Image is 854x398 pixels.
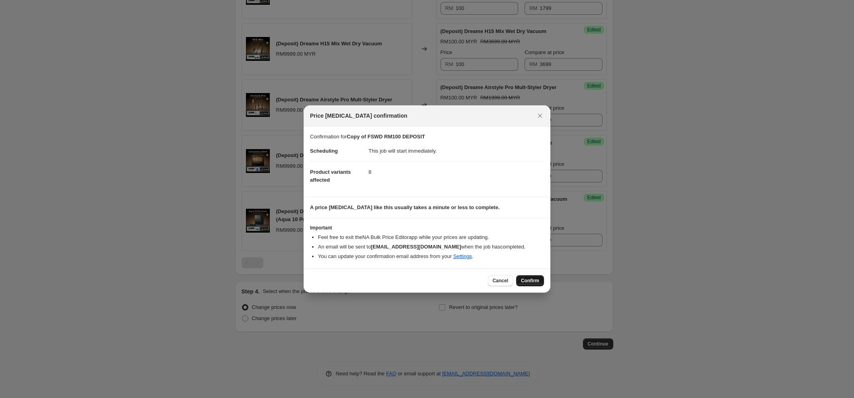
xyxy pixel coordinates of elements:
[347,134,425,140] b: Copy of FSWD RM100 DEPOSIT
[310,225,544,231] h3: Important
[310,148,338,154] span: Scheduling
[493,278,508,284] span: Cancel
[521,278,539,284] span: Confirm
[453,253,472,259] a: Settings
[369,141,544,161] dd: This job will start immediately.
[318,233,544,241] li: Feel free to exit the NA Bulk Price Editor app while your prices are updating.
[371,244,461,250] b: [EMAIL_ADDRESS][DOMAIN_NAME]
[310,204,500,210] b: A price [MEDICAL_DATA] like this usually takes a minute or less to complete.
[310,133,544,141] p: Confirmation for
[369,161,544,182] dd: 8
[310,169,351,183] span: Product variants affected
[318,243,544,251] li: An email will be sent to when the job has completed .
[488,275,513,286] button: Cancel
[310,112,408,120] span: Price [MEDICAL_DATA] confirmation
[516,275,544,286] button: Confirm
[318,252,544,260] li: You can update your confirmation email address from your .
[534,110,546,121] button: Close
